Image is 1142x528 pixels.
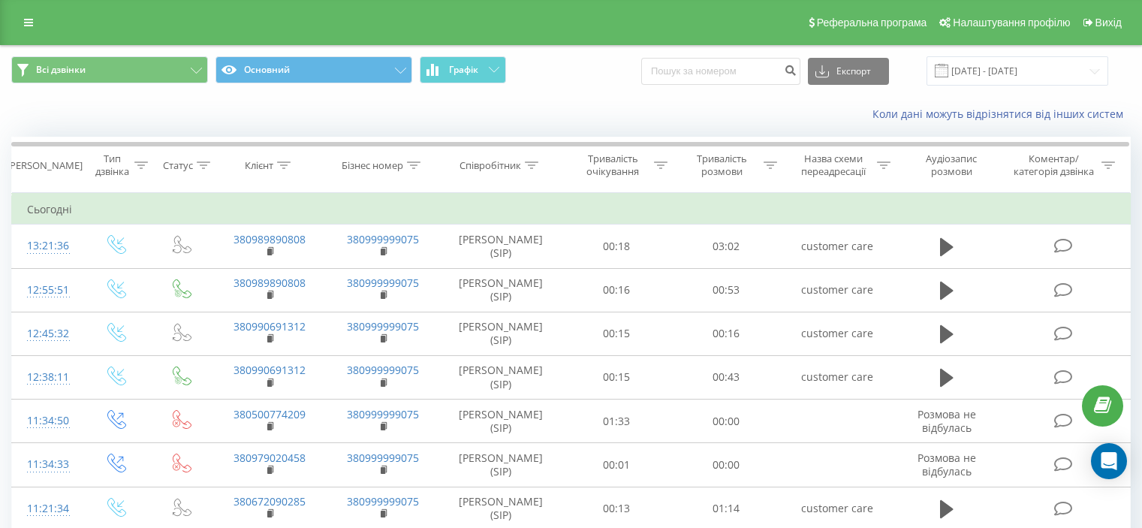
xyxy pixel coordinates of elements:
[347,319,419,333] a: 380999999075
[215,56,412,83] button: Основний
[872,107,1131,121] a: Коли дані можуть відрізнятися вiд інших систем
[685,152,760,178] div: Тривалість розмови
[440,355,562,399] td: [PERSON_NAME] (SIP)
[27,450,67,479] div: 11:34:33
[808,58,889,85] button: Експорт
[36,64,86,76] span: Всі дзвінки
[460,159,521,172] div: Співробітник
[27,231,67,261] div: 13:21:36
[671,400,780,443] td: 00:00
[347,363,419,377] a: 380999999075
[234,407,306,421] a: 380500774209
[7,159,83,172] div: [PERSON_NAME]
[234,363,306,377] a: 380990691312
[27,319,67,348] div: 12:45:32
[347,276,419,290] a: 380999999075
[576,152,651,178] div: Тривалість очікування
[1091,443,1127,479] div: Open Intercom Messenger
[27,276,67,305] div: 12:55:51
[234,451,306,465] a: 380979020458
[780,268,893,312] td: customer care
[440,400,562,443] td: [PERSON_NAME] (SIP)
[562,443,671,487] td: 00:01
[671,312,780,355] td: 00:16
[953,17,1070,29] span: Налаштування профілю
[234,494,306,508] a: 380672090285
[347,494,419,508] a: 380999999075
[347,451,419,465] a: 380999999075
[780,355,893,399] td: customer care
[562,268,671,312] td: 00:16
[641,58,800,85] input: Пошук за номером
[562,355,671,399] td: 00:15
[817,17,927,29] span: Реферальна програма
[27,494,67,523] div: 11:21:34
[245,159,273,172] div: Клієнт
[449,65,478,75] span: Графік
[1010,152,1098,178] div: Коментар/категорія дзвінка
[347,232,419,246] a: 380999999075
[440,312,562,355] td: [PERSON_NAME] (SIP)
[12,195,1131,225] td: Сьогодні
[440,268,562,312] td: [PERSON_NAME] (SIP)
[671,225,780,268] td: 03:02
[27,363,67,392] div: 12:38:11
[440,443,562,487] td: [PERSON_NAME] (SIP)
[780,312,893,355] td: customer care
[918,407,976,435] span: Розмова не відбулась
[342,159,403,172] div: Бізнес номер
[562,400,671,443] td: 01:33
[163,159,193,172] div: Статус
[234,232,306,246] a: 380989890808
[780,225,893,268] td: customer care
[671,443,780,487] td: 00:00
[440,225,562,268] td: [PERSON_NAME] (SIP)
[234,319,306,333] a: 380990691312
[1095,17,1122,29] span: Вихід
[11,56,208,83] button: Всі дзвінки
[918,451,976,478] span: Розмова не відбулась
[562,312,671,355] td: 00:15
[420,56,506,83] button: Графік
[95,152,130,178] div: Тип дзвінка
[347,407,419,421] a: 380999999075
[27,406,67,436] div: 11:34:50
[234,276,306,290] a: 380989890808
[671,268,780,312] td: 00:53
[562,225,671,268] td: 00:18
[794,152,873,178] div: Назва схеми переадресації
[671,355,780,399] td: 00:43
[908,152,996,178] div: Аудіозапис розмови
